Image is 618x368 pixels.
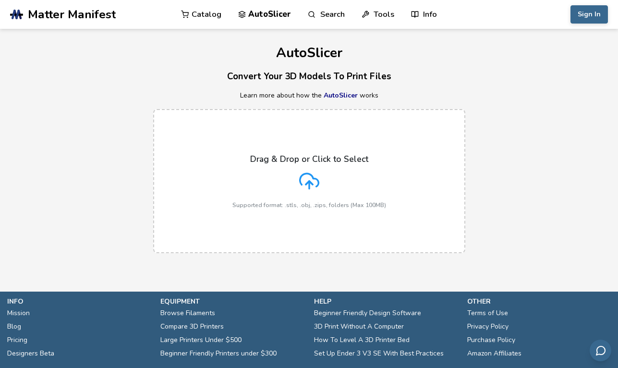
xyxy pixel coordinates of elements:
[160,347,277,360] a: Beginner Friendly Printers under $300
[467,296,611,307] p: other
[314,333,410,347] a: How To Level A 3D Printer Bed
[467,307,508,320] a: Terms of Use
[467,320,509,333] a: Privacy Policy
[570,5,608,24] button: Sign In
[7,307,30,320] a: Mission
[160,296,304,307] p: equipment
[28,8,116,21] span: Matter Manifest
[467,333,515,347] a: Purchase Policy
[314,296,458,307] p: help
[590,340,611,361] button: Send feedback via email
[7,347,54,360] a: Designers Beta
[7,333,27,347] a: Pricing
[160,320,224,333] a: Compare 3D Printers
[467,347,521,360] a: Amazon Affiliates
[7,296,151,307] p: info
[232,202,386,209] p: Supported format: .stls, .obj, .zips, folders (Max 100MB)
[314,347,444,360] a: Set Up Ender 3 V3 SE With Best Practices
[314,320,404,333] a: 3D Print Without A Computer
[250,154,368,164] p: Drag & Drop or Click to Select
[314,307,421,320] a: Beginner Friendly Design Software
[7,320,21,333] a: Blog
[160,307,215,320] a: Browse Filaments
[160,333,242,347] a: Large Printers Under $500
[324,91,358,100] a: AutoSlicer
